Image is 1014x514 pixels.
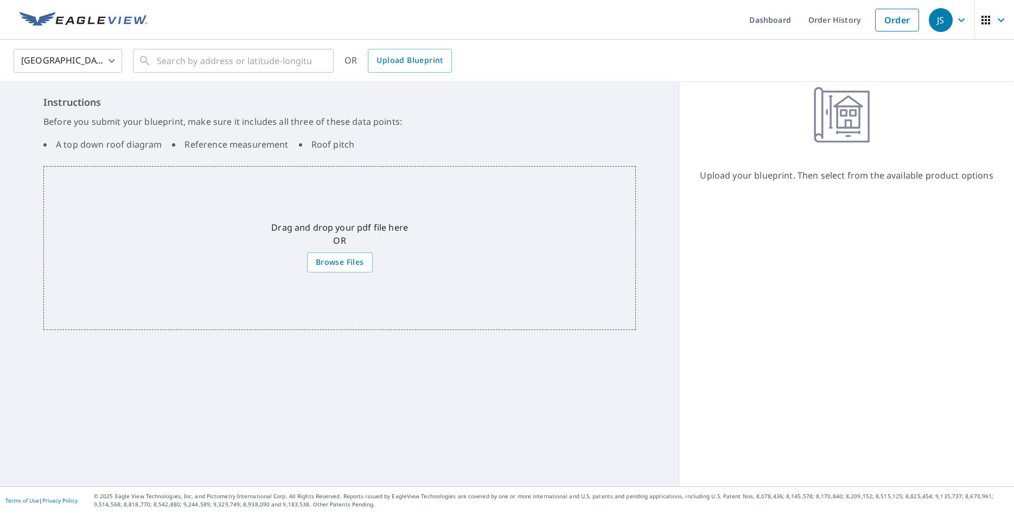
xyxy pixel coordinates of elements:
[20,12,148,28] img: EV Logo
[172,138,288,151] li: Reference measurement
[14,46,122,76] div: [GEOGRAPHIC_DATA]
[307,252,373,272] label: Browse Files
[368,49,451,73] a: Upload Blueprint
[299,138,355,151] li: Roof pitch
[377,54,443,67] span: Upload Blueprint
[43,138,162,151] li: A top down roof diagram
[5,497,39,504] a: Terms of Use
[271,221,408,247] p: Drag and drop your pdf file here OR
[157,46,311,76] input: Search by address or latitude-longitude
[316,256,364,269] span: Browse Files
[345,49,452,73] div: OR
[43,115,636,128] p: Before you submit your blueprint, make sure it includes all three of these data points:
[43,95,636,110] h6: Instructions
[42,497,78,504] a: Privacy Policy
[700,169,993,182] p: Upload your blueprint. Then select from the available product options
[94,492,1009,509] p: © 2025 Eagle View Technologies, Inc. and Pictometry International Corp. All Rights Reserved. Repo...
[5,497,78,504] p: |
[875,9,919,31] a: Order
[929,8,953,32] div: JS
